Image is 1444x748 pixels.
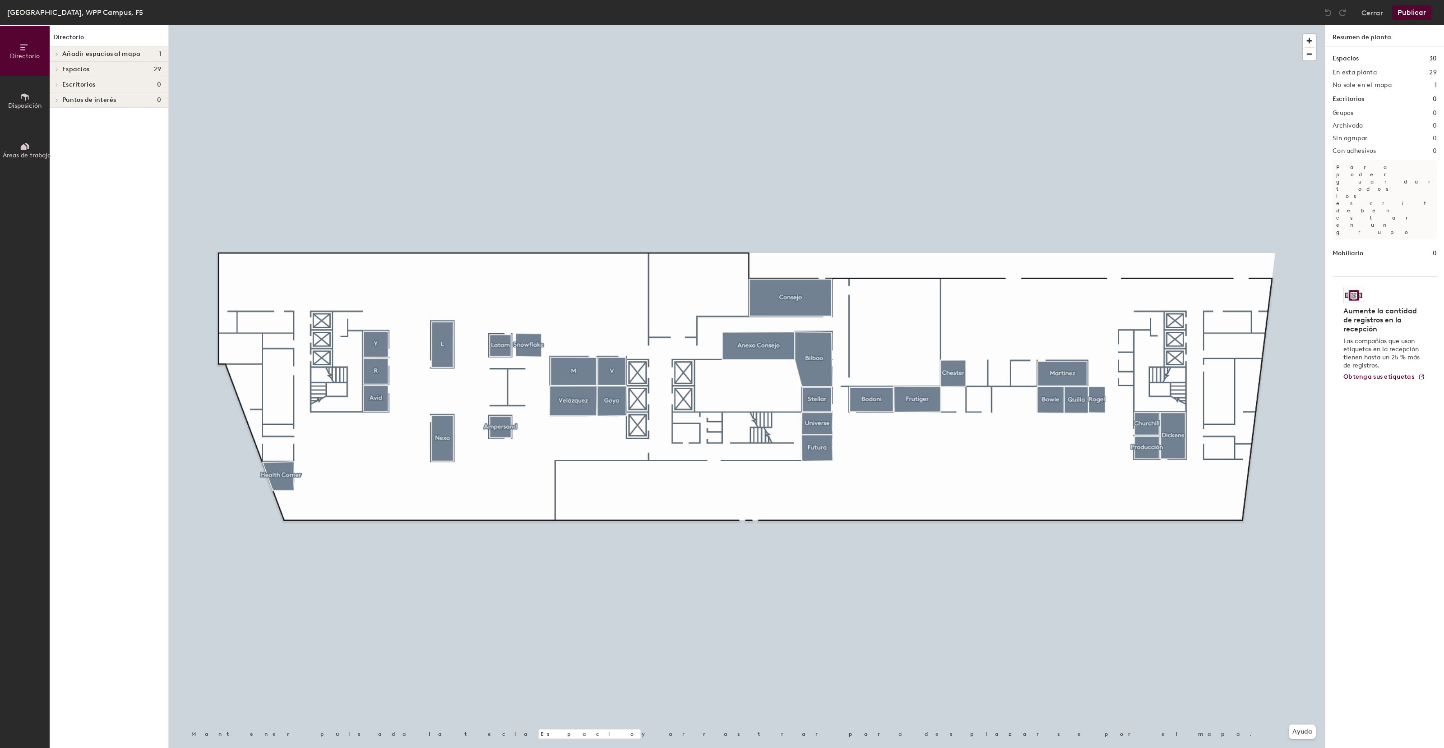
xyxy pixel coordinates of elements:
[1435,82,1437,89] h2: 1
[1333,94,1364,104] h1: Escritorios
[1333,122,1363,129] h2: Archivado
[50,32,168,46] h1: Directorio
[1333,248,1363,258] h1: Mobiliario
[157,96,161,104] span: 0
[159,50,161,58] span: 1
[1333,54,1359,64] h1: Espacios
[1333,69,1377,76] h2: En esta planta
[1333,160,1437,239] p: Para poder guardar, todos los escritorios deben estar en un grupo
[62,96,116,104] span: Puntos de interés
[1333,147,1376,155] h2: Con adhesivos
[10,52,40,60] span: Directorio
[1325,25,1444,46] h1: Resumen de planta
[1361,5,1383,20] button: Cerrar
[1429,69,1437,76] h2: 29
[1433,147,1437,155] h2: 0
[1333,135,1367,142] h2: Sin agrupar
[8,102,42,110] span: Disposición
[1324,8,1333,17] img: Undo
[1289,725,1316,739] button: Ayuda
[62,81,95,88] span: Escritorios
[1433,122,1437,129] h2: 0
[1433,135,1437,142] h2: 0
[62,66,89,73] span: Espacios
[1338,8,1347,17] img: Redo
[7,7,143,18] div: [GEOGRAPHIC_DATA], WPP Campus, F5
[1343,337,1421,370] p: Las compañías que usan etiquetas en la recepción tienen hasta un 25 % más de registros.
[153,66,161,73] span: 29
[1429,54,1437,64] h1: 30
[1433,248,1437,258] h1: 0
[1433,110,1437,117] h2: 0
[62,50,140,58] span: Añadir espacios al mapa
[1333,82,1392,89] h2: No sale en el mapa
[1392,5,1431,20] button: Publicar
[1343,373,1414,381] span: Obtenga sus etiquetas
[1343,373,1425,381] a: Obtenga sus etiquetas
[1433,94,1437,104] h1: 0
[3,151,51,159] span: Áreas de trabajo
[1343,288,1364,303] img: Logotipo de etiqueta
[1333,110,1354,117] h2: Grupos
[1343,307,1421,334] h4: Aumente la cantidad de registros en la recepción
[157,81,161,88] span: 0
